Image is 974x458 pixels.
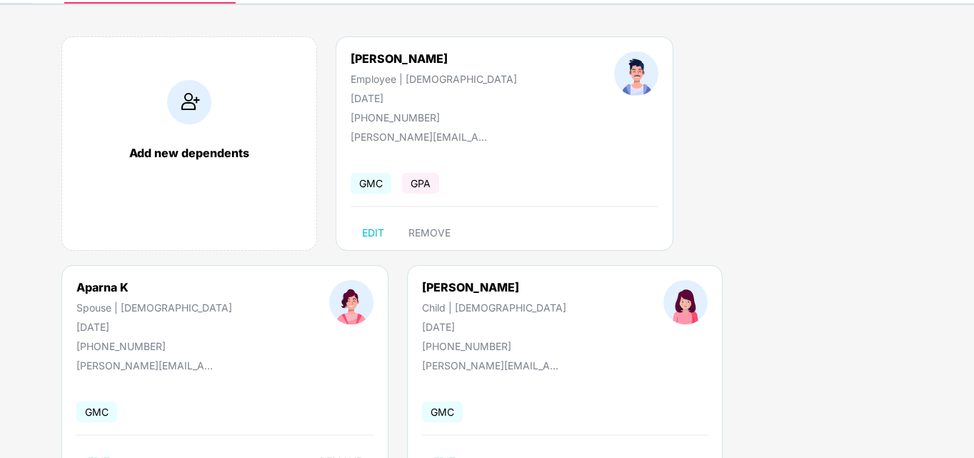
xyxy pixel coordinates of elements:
[76,340,232,352] div: [PHONE_NUMBER]
[408,227,451,239] span: REMOVE
[76,402,117,422] span: GMC
[76,359,219,372] div: [PERSON_NAME][EMAIL_ADDRESS][DOMAIN_NAME]
[167,80,211,124] img: addIcon
[351,51,517,66] div: [PERSON_NAME]
[351,92,517,104] div: [DATE]
[351,111,517,124] div: [PHONE_NUMBER]
[422,340,566,352] div: [PHONE_NUMBER]
[329,280,373,324] img: profileImage
[76,280,232,294] div: Aparna K
[351,173,391,194] span: GMC
[663,280,708,324] img: profileImage
[351,73,517,85] div: Employee | [DEMOGRAPHIC_DATA]
[422,402,463,422] span: GMC
[422,359,565,372] div: [PERSON_NAME][EMAIL_ADDRESS][DOMAIN_NAME]
[422,280,566,294] div: [PERSON_NAME]
[422,302,566,314] div: Child | [DEMOGRAPHIC_DATA]
[362,227,384,239] span: EDIT
[76,302,232,314] div: Spouse | [DEMOGRAPHIC_DATA]
[614,51,658,96] img: profileImage
[351,221,396,244] button: EDIT
[76,321,232,333] div: [DATE]
[397,221,462,244] button: REMOVE
[402,173,439,194] span: GPA
[422,321,566,333] div: [DATE]
[351,131,493,143] div: [PERSON_NAME][EMAIL_ADDRESS][DOMAIN_NAME]
[76,146,302,160] div: Add new dependents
